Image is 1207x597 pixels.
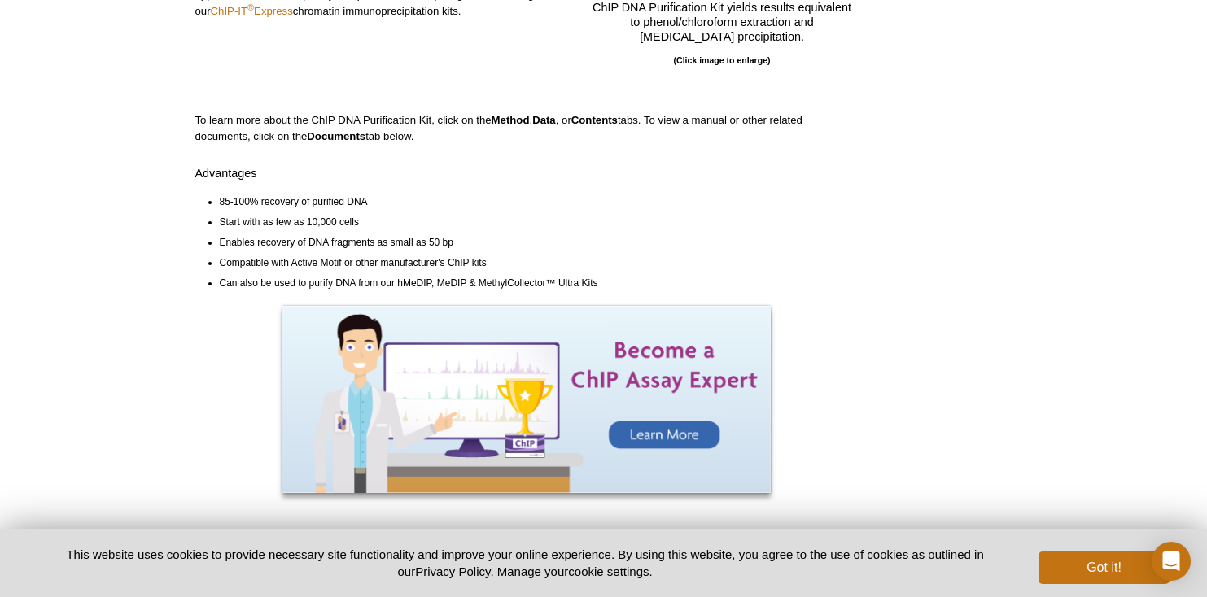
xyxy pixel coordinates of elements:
strong: Method [492,114,530,126]
sup: ® [247,2,254,11]
button: cookie settings [568,564,649,578]
p: This website uses cookies to provide necessary site functionality and improve your online experie... [38,546,1012,580]
strong: Contents [571,114,618,126]
strong: Documents [307,130,365,142]
a: Privacy Policy [415,564,490,578]
p: To learn more about the ChIP DNA Purification Kit, click on the , , or tabs. To view a manual or ... [195,112,858,145]
li: 85-100% recovery of purified DNA [220,189,843,210]
li: Enables recovery of DNA fragments as small as 50 bp [220,230,843,251]
li: Can also be used to purify DNA from our hMeDIP, MeDIP & MethylCollector™ Ultra Kits [220,271,843,291]
a: ChIP-IT®Express [211,5,293,17]
button: Got it! [1039,551,1169,584]
h4: Advantages [195,161,858,181]
img: Become a ChIP Assay Expert [282,306,771,493]
b: (Click image to enlarge) [674,55,771,65]
strong: Data [532,114,556,126]
li: Start with as few as 10,000 cells [220,210,843,230]
li: Compatible with Active Motif or other manufacturer's ChIP kits [220,251,843,271]
div: Open Intercom Messenger [1152,542,1191,581]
